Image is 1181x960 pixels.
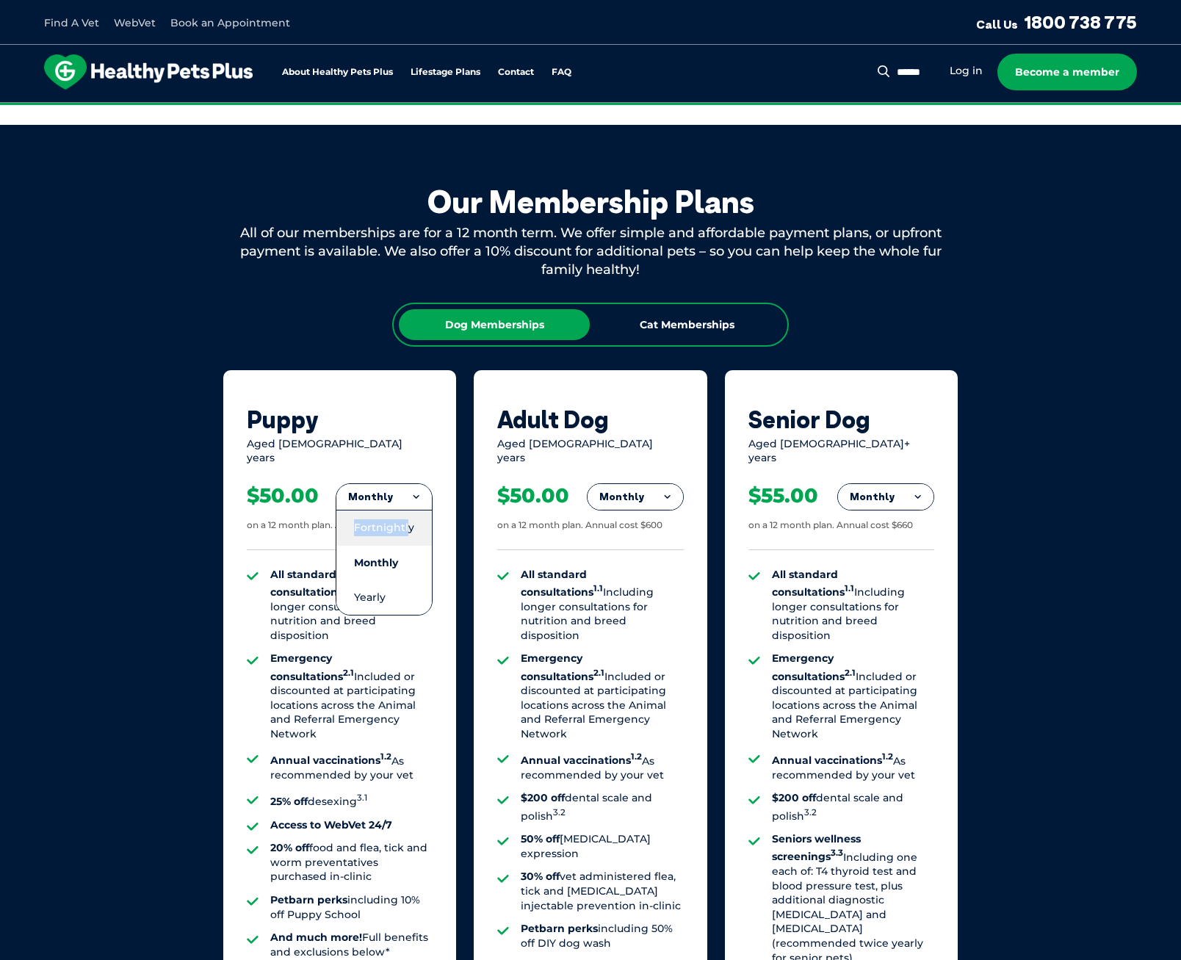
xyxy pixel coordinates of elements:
[521,832,683,861] li: [MEDICAL_DATA] expression
[270,841,433,884] li: food and flea, tick and worm preventatives purchased in-clinic
[588,484,683,510] button: Monthly
[270,795,308,808] strong: 25% off
[748,437,934,466] div: Aged [DEMOGRAPHIC_DATA]+ years
[521,922,683,950] li: including 50% off DIY dog wash
[772,751,934,783] li: As recommended by your vet
[44,54,253,90] img: hpp-logo
[270,751,433,783] li: As recommended by your vet
[772,652,934,741] li: Included or discounted at participating locations across the Animal and Referral Emergency Network
[270,791,433,809] li: desexing
[336,484,432,510] button: Monthly
[772,568,854,599] strong: All standard consultations
[997,54,1137,90] a: Become a member
[170,16,290,29] a: Book an Appointment
[270,931,362,944] strong: And much more!
[270,893,433,922] li: including 10% off Puppy School
[357,793,367,803] sup: 3.1
[552,68,571,77] a: FAQ
[593,583,603,593] sup: 1.1
[270,652,433,741] li: Included or discounted at participating locations across the Animal and Referral Emergency Network
[399,309,590,340] div: Dog Memberships
[521,652,683,741] li: Included or discounted at participating locations across the Animal and Referral Emergency Network
[336,580,432,615] li: Yearly
[497,519,662,532] div: on a 12 month plan. Annual cost $600
[882,752,893,762] sup: 1.2
[247,437,433,466] div: Aged [DEMOGRAPHIC_DATA] years
[748,483,818,508] div: $55.00
[521,870,560,883] strong: 30% off
[270,568,353,599] strong: All standard consultations
[270,568,433,643] li: Including longer consultations for nutrition and breed disposition
[247,483,319,508] div: $50.00
[270,841,309,854] strong: 20% off
[497,437,683,466] div: Aged [DEMOGRAPHIC_DATA] years
[950,64,983,78] a: Log in
[521,922,598,935] strong: Petbarn perks
[521,791,565,804] strong: $200 off
[838,484,933,510] button: Monthly
[282,68,393,77] a: About Healthy Pets Plus
[223,224,958,280] div: All of our memberships are for a 12 month term. We offer simple and affordable payment plans, or ...
[497,405,683,433] div: Adult Dog
[591,309,782,340] div: Cat Memberships
[336,546,432,580] li: Monthly
[380,752,391,762] sup: 1.2
[521,870,683,913] li: vet administered flea, tick and [MEDICAL_DATA] injectable prevention in-clinic
[411,68,480,77] a: Lifestage Plans
[772,568,934,643] li: Including longer consultations for nutrition and breed disposition
[521,652,604,682] strong: Emergency consultations
[748,519,913,532] div: on a 12 month plan. Annual cost $660
[976,11,1137,33] a: Call Us1800 738 775
[772,832,861,863] strong: Seniors wellness screenings
[270,893,347,906] strong: Petbarn perks
[831,848,843,859] sup: 3.3
[593,668,604,678] sup: 2.1
[44,16,99,29] a: Find A Vet
[343,668,354,678] sup: 2.1
[875,64,893,79] button: Search
[772,652,856,682] strong: Emergency consultations
[247,405,433,433] div: Puppy
[772,791,934,823] li: dental scale and polish
[521,754,642,767] strong: Annual vaccinations
[247,519,412,532] div: on a 12 month plan. Annual cost $600
[631,752,642,762] sup: 1.2
[521,751,683,783] li: As recommended by your vet
[772,754,893,767] strong: Annual vaccinations
[114,16,156,29] a: WebVet
[497,483,569,508] div: $50.00
[553,807,566,818] sup: 3.2
[336,510,432,545] li: Fortnightly
[521,568,603,599] strong: All standard consultations
[772,791,816,804] strong: $200 off
[804,807,817,818] sup: 3.2
[521,832,560,845] strong: 50% off
[270,818,392,831] strong: Access to WebVet 24/7
[845,583,854,593] sup: 1.1
[976,17,1018,32] span: Call Us
[270,754,391,767] strong: Annual vaccinations
[317,103,865,116] span: Proactive, preventative wellness program designed to keep your pet healthier and happier for longer
[270,931,433,959] li: Full benefits and exclusions below*
[845,668,856,678] sup: 2.1
[498,68,534,77] a: Contact
[748,405,934,433] div: Senior Dog
[270,652,354,682] strong: Emergency consultations
[223,184,958,220] div: Our Membership Plans
[521,568,683,643] li: Including longer consultations for nutrition and breed disposition
[521,791,683,823] li: dental scale and polish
